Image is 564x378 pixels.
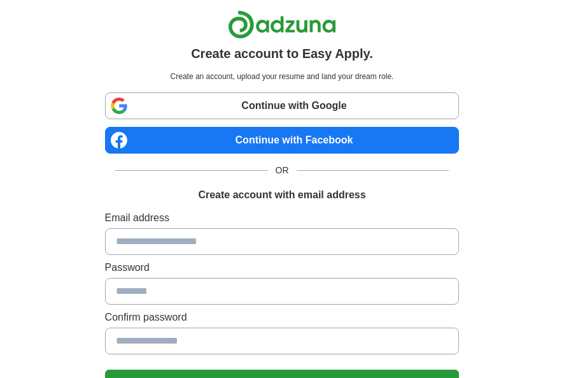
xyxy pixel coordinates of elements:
h1: Create account to Easy Apply. [191,44,373,63]
a: Continue with Google [105,92,460,119]
img: Adzuna logo [228,10,336,39]
p: Create an account, upload your resume and land your dream role. [108,71,457,82]
h1: Create account with email address [198,187,365,203]
a: Continue with Facebook [105,127,460,154]
label: Email address [105,210,460,226]
span: OR [268,164,297,177]
label: Password [105,260,460,275]
label: Confirm password [105,310,460,325]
